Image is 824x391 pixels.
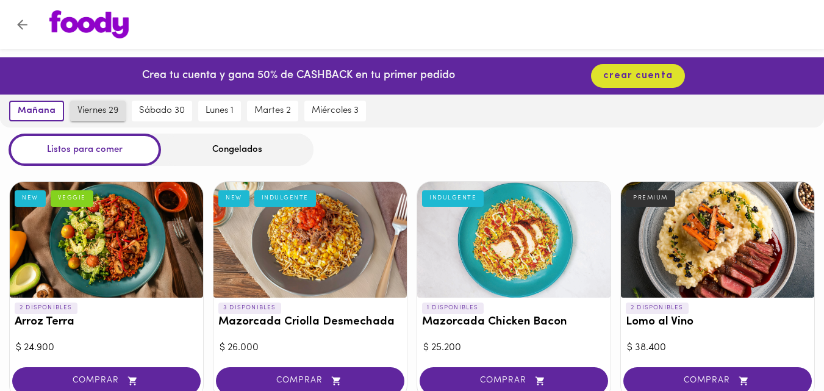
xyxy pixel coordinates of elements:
[9,101,64,121] button: mañana
[15,190,46,206] div: NEW
[49,10,129,38] img: logo.png
[18,106,56,117] span: mañana
[15,316,198,329] h3: Arroz Terra
[27,376,185,386] span: COMPRAR
[213,182,407,298] div: Mazorcada Criolla Desmechada
[304,101,366,121] button: miércoles 3
[422,303,484,314] p: 1 DISPONIBLES
[423,341,604,355] div: $ 25.200
[422,316,606,329] h3: Mazorcada Chicken Bacon
[70,101,126,121] button: viernes 29
[626,303,689,314] p: 2 DISPONIBLES
[139,106,185,117] span: sábado 30
[16,341,197,355] div: $ 24.900
[417,182,611,298] div: Mazorcada Chicken Bacon
[15,303,77,314] p: 2 DISPONIBLES
[161,134,313,166] div: Congelados
[591,64,685,88] button: crear cuenta
[220,341,401,355] div: $ 26.000
[10,182,203,298] div: Arroz Terra
[254,190,316,206] div: INDULGENTE
[626,316,809,329] h3: Lomo al Vino
[132,101,192,121] button: sábado 30
[639,376,797,386] span: COMPRAR
[753,320,812,379] iframe: Messagebird Livechat Widget
[7,10,37,40] button: Volver
[77,106,118,117] span: viernes 29
[312,106,359,117] span: miércoles 3
[247,101,298,121] button: martes 2
[206,106,234,117] span: lunes 1
[435,376,593,386] span: COMPRAR
[603,70,673,82] span: crear cuenta
[627,341,808,355] div: $ 38.400
[218,190,249,206] div: NEW
[218,316,402,329] h3: Mazorcada Criolla Desmechada
[254,106,291,117] span: martes 2
[626,190,675,206] div: PREMIUM
[142,68,455,84] p: Crea tu cuenta y gana 50% de CASHBACK en tu primer pedido
[9,134,161,166] div: Listos para comer
[422,190,484,206] div: INDULGENTE
[198,101,241,121] button: lunes 1
[218,303,281,314] p: 3 DISPONIBLES
[231,376,389,386] span: COMPRAR
[621,182,814,298] div: Lomo al Vino
[51,190,93,206] div: VEGGIE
